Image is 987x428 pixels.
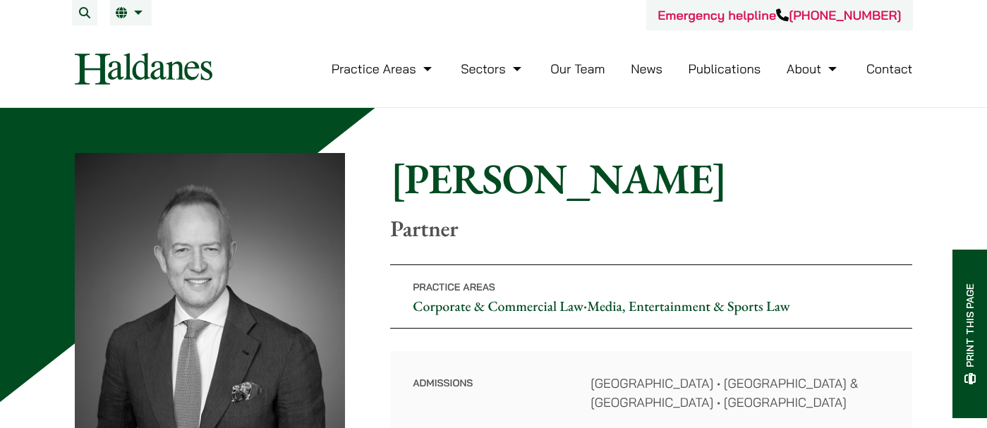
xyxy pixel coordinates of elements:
[332,61,435,77] a: Practice Areas
[587,297,789,315] a: Media, Entertainment & Sports Law
[75,53,212,85] img: Logo of Haldanes
[413,281,495,293] span: Practice Areas
[631,61,662,77] a: News
[461,61,524,77] a: Sectors
[413,297,583,315] a: Corporate & Commercial Law
[658,7,901,23] a: Emergency helpline[PHONE_NUMBER]
[116,7,146,18] a: EN
[591,374,890,412] dd: [GEOGRAPHIC_DATA] • [GEOGRAPHIC_DATA] & [GEOGRAPHIC_DATA] • [GEOGRAPHIC_DATA]
[550,61,605,77] a: Our Team
[689,61,761,77] a: Publications
[787,61,840,77] a: About
[866,61,913,77] a: Contact
[390,153,912,204] h1: [PERSON_NAME]
[390,215,912,242] p: Partner
[390,264,912,329] p: •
